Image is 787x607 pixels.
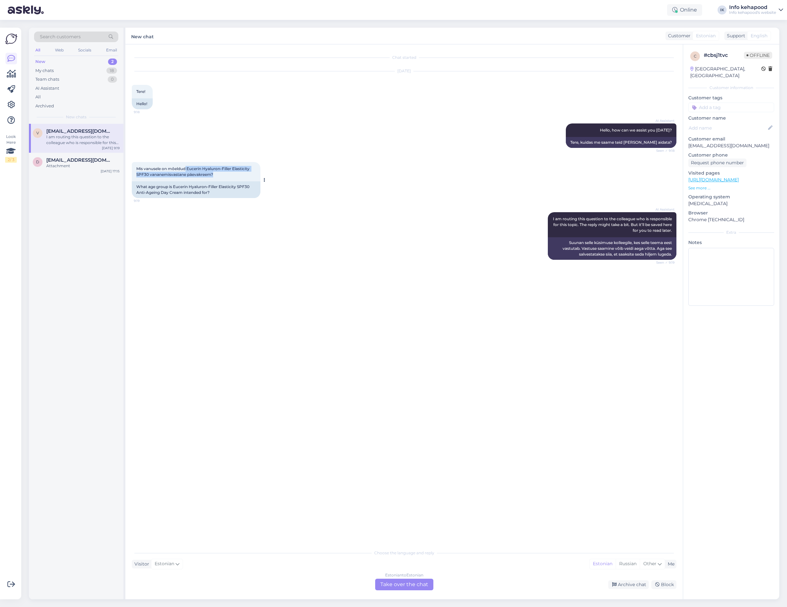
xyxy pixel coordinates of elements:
div: Visitor [132,561,149,567]
div: Estonian [590,559,616,569]
div: Archived [35,103,54,109]
div: New [35,59,45,65]
a: [URL][DOMAIN_NAME] [688,177,739,183]
p: Visited pages [688,170,774,177]
p: [MEDICAL_DATA] [688,200,774,207]
span: Mis vanusele on mõeldud Eucerin Hyaluron-Filler Elasticity SPF30 vananemisvastane päevakreem? [136,166,250,177]
span: 9:19 [134,198,158,203]
div: 2 [108,59,117,65]
div: Take over the chat [375,579,433,590]
div: Online [667,4,702,16]
div: 18 [106,68,117,74]
span: Seen ✓ 9:18 [650,148,674,153]
span: Other [643,561,656,566]
div: Estonian to Estonian [385,572,423,578]
div: Hello! [132,98,153,109]
span: AI Assistant [650,207,674,212]
span: 9:18 [134,110,158,114]
p: See more ... [688,185,774,191]
span: c [694,54,697,59]
div: Choose the language and reply [132,550,676,556]
p: Customer tags [688,95,774,101]
span: Search customers [40,33,81,40]
div: All [34,46,41,54]
div: Web [54,46,65,54]
span: I am routing this question to the colleague who is responsible for this topic. The reply might ta... [553,216,673,233]
div: All [35,94,41,100]
span: Tere! [136,89,145,94]
div: [DATE] [132,68,676,74]
p: Customer phone [688,152,774,159]
div: Block [651,580,676,589]
div: Me [665,561,674,567]
div: 2 / 3 [5,157,17,163]
div: # cbsj1tvc [704,51,744,59]
p: Customer email [688,136,774,142]
div: What age group is Eucerin Hyaluron-Filler Elasticity SPF30 Anti-Ageing Day Cream intended for? [132,181,260,198]
span: Hello, how can we assist you [DATE]? [600,128,672,132]
div: IK [718,5,727,14]
span: v [36,131,39,135]
span: English [751,32,767,39]
span: Estonian [696,32,716,39]
div: Info kehapood [729,5,776,10]
div: Request phone number [688,159,746,167]
p: Chrome [TECHNICAL_ID] [688,216,774,223]
span: New chats [66,114,86,120]
div: Russian [616,559,640,569]
span: virgeaug@gmail.com [46,128,113,134]
div: My chats [35,68,54,74]
div: [GEOGRAPHIC_DATA], [GEOGRAPHIC_DATA] [690,66,761,79]
p: [EMAIL_ADDRESS][DOMAIN_NAME] [688,142,774,149]
p: Notes [688,239,774,246]
img: Askly Logo [5,33,17,45]
div: Info kehapood's website [729,10,776,15]
span: Offline [744,52,772,59]
div: Support [724,32,745,39]
span: AI Assistant [650,118,674,123]
p: Browser [688,210,774,216]
span: dourou.xristina@yahoo.gr [46,157,113,163]
div: Archive chat [608,580,649,589]
p: Customer name [688,115,774,122]
div: Suunan selle küsimuse kolleegile, kes selle teema eest vastutab. Vastuse saamine võib veidi aega ... [548,237,676,260]
input: Add name [689,124,767,131]
div: [DATE] 17:15 [101,169,120,174]
div: Team chats [35,76,59,83]
div: Socials [77,46,93,54]
div: Email [105,46,118,54]
div: Customer [665,32,691,39]
div: Customer information [688,85,774,91]
div: I am routing this question to the colleague who is responsible for this topic. The reply might ta... [46,134,120,146]
span: Seen ✓ 9:19 [650,260,674,265]
p: Operating system [688,194,774,200]
div: [DATE] 9:19 [102,146,120,150]
div: AI Assistant [35,85,59,92]
div: Chat started [132,55,676,60]
input: Add a tag [688,103,774,112]
span: Estonian [155,560,174,567]
div: Tere, kuidas me saame teid [PERSON_NAME] aidata? [566,137,676,148]
div: Look Here [5,134,17,163]
a: Info kehapoodInfo kehapood's website [729,5,783,15]
span: d [36,159,39,164]
label: New chat [131,32,154,40]
div: Attachment [46,163,120,169]
div: 0 [108,76,117,83]
div: Extra [688,230,774,235]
